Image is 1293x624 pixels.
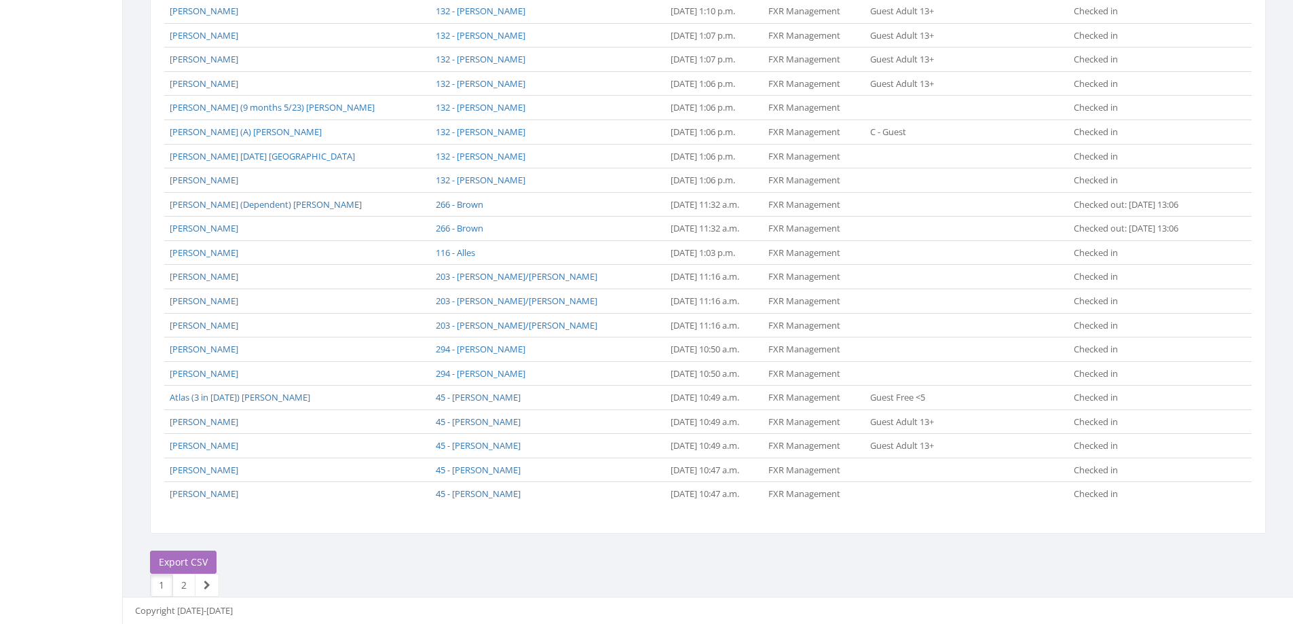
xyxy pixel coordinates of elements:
[170,343,238,355] a: [PERSON_NAME]
[436,101,525,113] a: 132 - [PERSON_NAME]
[763,144,865,168] td: FXR Management
[1068,482,1210,506] td: Checked in
[665,361,763,386] td: [DATE] 10:50 a.m.
[436,391,521,403] a: 45 - [PERSON_NAME]
[170,29,238,41] a: [PERSON_NAME]
[865,409,1068,434] td: Guest Adult 13+
[665,313,763,337] td: [DATE] 11:16 a.m.
[665,168,763,193] td: [DATE] 1:06 p.m.
[170,270,238,282] a: [PERSON_NAME]
[436,198,483,210] a: 266 - Brown
[1068,96,1210,120] td: Checked in
[763,482,865,506] td: FXR Management
[665,240,763,265] td: [DATE] 1:03 p.m.
[1068,168,1210,193] td: Checked in
[170,295,238,307] a: [PERSON_NAME]
[665,289,763,313] td: [DATE] 11:16 a.m.
[665,434,763,458] td: [DATE] 10:49 a.m.
[665,265,763,289] td: [DATE] 11:16 a.m.
[172,574,195,597] a: 2
[1068,409,1210,434] td: Checked in
[1068,289,1210,313] td: Checked in
[436,77,525,90] a: 132 - [PERSON_NAME]
[170,5,238,17] a: [PERSON_NAME]
[665,96,763,120] td: [DATE] 1:06 p.m.
[763,409,865,434] td: FXR Management
[170,319,238,331] a: [PERSON_NAME]
[1068,386,1210,410] td: Checked in
[665,120,763,145] td: [DATE] 1:06 p.m.
[763,289,865,313] td: FXR Management
[665,23,763,48] td: [DATE] 1:07 p.m.
[865,434,1068,458] td: Guest Adult 13+
[1068,217,1210,241] td: Checked out: [DATE] 13:06
[763,168,865,193] td: FXR Management
[665,386,763,410] td: [DATE] 10:49 a.m.
[763,120,865,145] td: FXR Management
[763,23,865,48] td: FXR Management
[123,597,1293,624] footer: Copyright [DATE]-[DATE]
[763,96,865,120] td: FXR Management
[1068,23,1210,48] td: Checked in
[665,337,763,362] td: [DATE] 10:50 a.m.
[436,53,525,65] a: 132 - [PERSON_NAME]
[170,77,238,90] a: [PERSON_NAME]
[436,246,475,259] a: 116 - Alles
[763,192,865,217] td: FXR Management
[763,361,865,386] td: FXR Management
[1068,71,1210,96] td: Checked in
[436,29,525,41] a: 132 - [PERSON_NAME]
[763,240,865,265] td: FXR Management
[170,126,322,138] a: [PERSON_NAME] (A) [PERSON_NAME]
[665,482,763,506] td: [DATE] 10:47 a.m.
[1068,337,1210,362] td: Checked in
[436,126,525,138] a: 132 - [PERSON_NAME]
[665,71,763,96] td: [DATE] 1:06 p.m.
[170,391,310,403] a: Atlas (3 in [DATE]) [PERSON_NAME]
[763,337,865,362] td: FXR Management
[170,416,238,428] a: [PERSON_NAME]
[1068,434,1210,458] td: Checked in
[665,192,763,217] td: [DATE] 11:32 a.m.
[150,574,173,597] a: 1
[436,367,525,380] a: 294 - [PERSON_NAME]
[1068,192,1210,217] td: Checked out: [DATE] 13:06
[170,246,238,259] a: [PERSON_NAME]
[1068,265,1210,289] td: Checked in
[436,222,483,234] a: 266 - Brown
[170,367,238,380] a: [PERSON_NAME]
[1068,313,1210,337] td: Checked in
[436,488,521,500] a: 45 - [PERSON_NAME]
[170,464,238,476] a: [PERSON_NAME]
[170,439,238,452] a: [PERSON_NAME]
[436,439,521,452] a: 45 - [PERSON_NAME]
[865,48,1068,72] td: Guest Adult 13+
[436,150,525,162] a: 132 - [PERSON_NAME]
[436,174,525,186] a: 132 - [PERSON_NAME]
[436,416,521,428] a: 45 - [PERSON_NAME]
[1068,240,1210,265] td: Checked in
[150,551,217,574] a: Export CSV
[1068,458,1210,482] td: Checked in
[763,265,865,289] td: FXR Management
[865,386,1068,410] td: Guest Free <5
[170,488,238,500] a: [PERSON_NAME]
[763,313,865,337] td: FXR Management
[1068,144,1210,168] td: Checked in
[1068,48,1210,72] td: Checked in
[763,217,865,241] td: FXR Management
[170,53,238,65] a: [PERSON_NAME]
[436,464,521,476] a: 45 - [PERSON_NAME]
[170,198,362,210] a: [PERSON_NAME] (Dependent) [PERSON_NAME]
[170,222,238,234] a: [PERSON_NAME]
[436,295,597,307] a: 203 - [PERSON_NAME]/[PERSON_NAME]
[665,217,763,241] td: [DATE] 11:32 a.m.
[865,120,1068,145] td: C - Guest
[170,174,238,186] a: [PERSON_NAME]
[865,71,1068,96] td: Guest Adult 13+
[436,319,597,331] a: 203 - [PERSON_NAME]/[PERSON_NAME]
[763,434,865,458] td: FXR Management
[665,458,763,482] td: [DATE] 10:47 a.m.
[436,5,525,17] a: 132 - [PERSON_NAME]
[436,343,525,355] a: 294 - [PERSON_NAME]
